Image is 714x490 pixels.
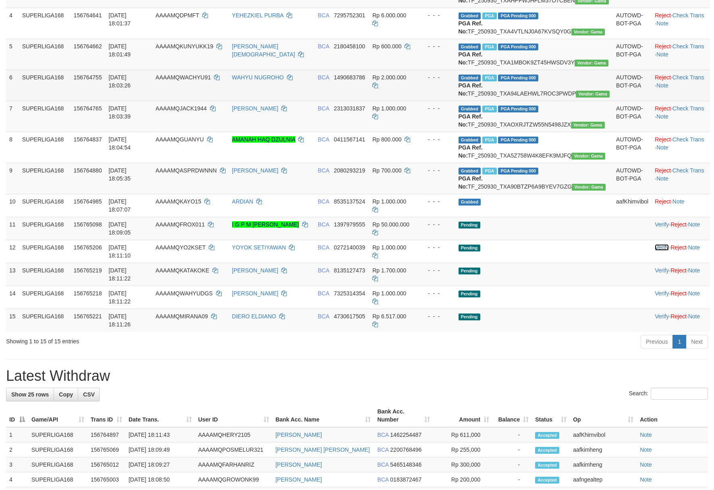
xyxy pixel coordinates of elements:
[613,132,652,163] td: AUTOWD-BOT-PGA
[570,457,637,472] td: aafkimheng
[637,404,708,427] th: Action
[156,167,217,174] span: AAAAMQASPRDWNNN
[640,461,652,468] a: Note
[455,132,613,163] td: TF_250930_TXA5Z758W4K8EFK9MJFQ
[276,461,322,468] a: [PERSON_NAME]
[656,82,668,89] a: Note
[59,391,73,398] span: Copy
[19,309,71,332] td: SUPERLIGA168
[575,60,608,66] span: Vendor URL: https://trx31.1velocity.biz
[570,404,637,427] th: Op: activate to sort column ascending
[195,472,272,487] td: AAAAMQGROWONK99
[318,313,329,320] span: BCA
[276,476,322,483] a: [PERSON_NAME]
[156,313,208,320] span: AAAAMQMIRANA09
[686,335,708,349] a: Next
[459,168,481,174] span: Grabbed
[421,73,452,81] div: - - -
[74,43,102,50] span: 156764662
[6,427,28,442] td: 1
[334,290,365,297] span: Copy 7325314354 to clipboard
[482,75,496,81] span: Marked by aafsoycanthlai
[74,167,102,174] span: 156764880
[655,290,669,297] a: Verify
[377,461,388,468] span: BCA
[6,263,19,286] td: 13
[195,404,272,427] th: User ID: activate to sort column ascending
[655,74,671,81] a: Reject
[6,240,19,263] td: 12
[372,74,406,81] span: Rp 2.000.000
[498,44,538,50] span: PGA Pending
[652,263,710,286] td: · ·
[459,113,483,128] b: PGA Ref. No:
[498,106,538,112] span: PGA Pending
[87,457,125,472] td: 156765012
[232,198,253,205] a: ARDIAN
[656,113,668,120] a: Note
[455,8,613,39] td: TF_250930_TXA4VTLNJ0A67KVSQY0G
[156,43,213,50] span: AAAAMQKUNYUKK19
[655,167,671,174] a: Reject
[672,198,685,205] a: Note
[672,335,686,349] a: 1
[6,457,28,472] td: 3
[6,39,19,70] td: 5
[19,240,71,263] td: SUPERLIGA168
[19,8,71,39] td: SUPERLIGA168
[6,442,28,457] td: 2
[232,290,278,297] a: [PERSON_NAME]
[459,222,480,228] span: Pending
[433,457,492,472] td: Rp 300,000
[334,136,365,143] span: Copy 0411567141 to clipboard
[571,29,605,35] span: Vendor URL: https://trx31.1velocity.biz
[372,198,406,205] span: Rp 1.000.000
[670,244,687,251] a: Reject
[640,432,652,438] a: Note
[482,44,496,50] span: Marked by aafsoycanthlai
[421,197,452,206] div: - - -
[655,136,671,143] a: Reject
[11,391,49,398] span: Show 25 rows
[232,244,286,251] a: YOYOK SETIYAWAN
[459,144,483,159] b: PGA Ref. No:
[372,12,406,19] span: Rp 6.000.000
[28,457,87,472] td: SUPERLIGA168
[78,388,100,401] a: CSV
[334,244,365,251] span: Copy 0272140039 to clipboard
[74,136,102,143] span: 156764837
[74,198,102,205] span: 156764985
[318,221,329,228] span: BCA
[19,194,71,217] td: SUPERLIGA168
[109,244,131,259] span: [DATE] 18:11:10
[670,267,687,274] a: Reject
[652,194,710,217] td: ·
[109,74,131,89] span: [DATE] 18:03:26
[232,74,284,81] a: WAHYU NUGROHO
[6,70,19,101] td: 6
[6,163,19,194] td: 9
[232,105,278,112] a: [PERSON_NAME]
[109,221,131,236] span: [DATE] 18:09:05
[498,137,538,143] span: PGA Pending
[19,101,71,132] td: SUPERLIGA168
[535,477,559,484] span: Accepted
[109,198,131,213] span: [DATE] 18:07:07
[570,472,637,487] td: aafngealtep
[19,286,71,309] td: SUPERLIGA168
[652,132,710,163] td: · ·
[109,267,131,282] span: [DATE] 18:11:22
[334,43,365,50] span: Copy 2180458100 to clipboard
[109,43,131,58] span: [DATE] 18:01:49
[613,194,652,217] td: aafKhimvibol
[670,290,687,297] a: Reject
[655,313,669,320] a: Verify
[535,462,559,469] span: Accepted
[74,221,102,228] span: 156765098
[459,44,481,50] span: Grabbed
[318,43,329,50] span: BCA
[390,446,421,453] span: Copy 2200768496 to clipboard
[629,388,708,400] label: Search:
[372,105,406,112] span: Rp 1.000.000
[87,404,125,427] th: Trans ID: activate to sort column ascending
